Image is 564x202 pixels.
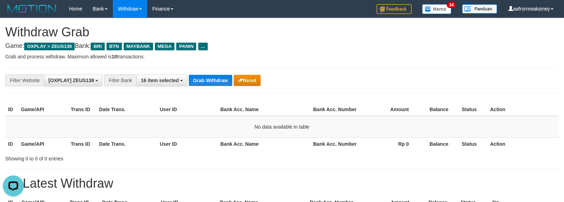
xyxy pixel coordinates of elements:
[104,74,136,86] div: Filter Bank
[5,176,559,190] h1: 15 Latest Withdraw
[157,137,218,150] th: User ID
[5,25,559,39] h1: Withdraw Grab
[3,3,24,24] button: Open LiveChat chat widget
[422,4,452,14] img: Button%20Memo.svg
[487,103,559,116] th: Action
[234,75,261,86] button: Reset
[462,4,497,14] img: panduan.png
[310,103,360,116] th: Bank Acc. Number
[96,137,157,150] th: Date Trans.
[141,78,179,83] span: 16 item selected
[155,43,175,50] span: MEGA
[176,43,196,50] span: PANIN
[44,74,103,86] button: [OXPLAY] ZEUS138
[48,78,94,83] span: [OXPLAY] ZEUS138
[124,43,153,50] span: MAYBANK
[218,103,310,116] th: Bank Acc. Name
[24,43,75,50] span: OXPLAY > ZEUS138
[106,43,122,50] span: BTN
[5,53,559,60] p: Grab and process withdraw. Maximum allowed is transactions.
[68,103,96,116] th: Trans ID
[5,137,18,150] th: ID
[5,152,230,162] div: Showing 0 to 0 of 0 entries
[18,103,68,116] th: Game/API
[96,103,157,116] th: Date Trans.
[218,137,310,150] th: Bank Acc. Name
[68,137,96,150] th: Trans ID
[111,54,117,59] strong: 10
[198,43,208,50] span: ...
[487,137,559,150] th: Action
[5,3,59,14] img: MOTION_logo.png
[136,74,187,86] button: 16 item selected
[360,137,419,150] th: Rp 0
[5,103,18,116] th: ID
[310,137,360,150] th: Bank Acc. Number
[5,43,559,50] h4: Game: Bank:
[419,103,459,116] th: Balance
[360,103,419,116] th: Amount
[5,116,559,138] td: No data available in table
[189,75,232,86] button: Grab Withdraw
[18,137,68,150] th: Game/API
[419,137,459,150] th: Balance
[157,103,218,116] th: User ID
[377,4,412,14] img: Feedback.jpg
[447,2,456,8] span: 34
[91,43,104,50] span: BRI
[459,137,487,150] th: Status
[459,103,487,116] th: Status
[5,74,44,86] div: Filter Website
